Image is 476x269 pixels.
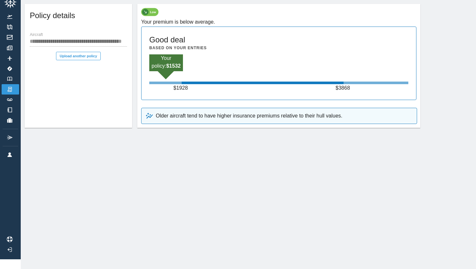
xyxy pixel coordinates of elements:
div: Policy details [25,4,132,30]
p: Your policy: [149,54,183,70]
img: uptrend-and-star-798e9c881b4915e3b082.svg [145,112,153,120]
label: Aircraft [30,32,43,38]
p: $ 3868 [335,84,352,92]
button: Upload another policy [56,52,101,60]
p: $ 1928 [174,84,190,92]
h5: Good deal [149,35,185,45]
b: $ 1532 [166,63,181,69]
h6: Your premium is below average. [141,17,416,27]
h5: Policy details [30,10,75,21]
h6: Based on your entries [149,45,207,51]
img: low-policy-chip-9b0cc05e33be86b55243.svg [141,8,160,16]
p: Older aircraft tend to have higher insurance premiums relative to their hull values. [156,112,342,120]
